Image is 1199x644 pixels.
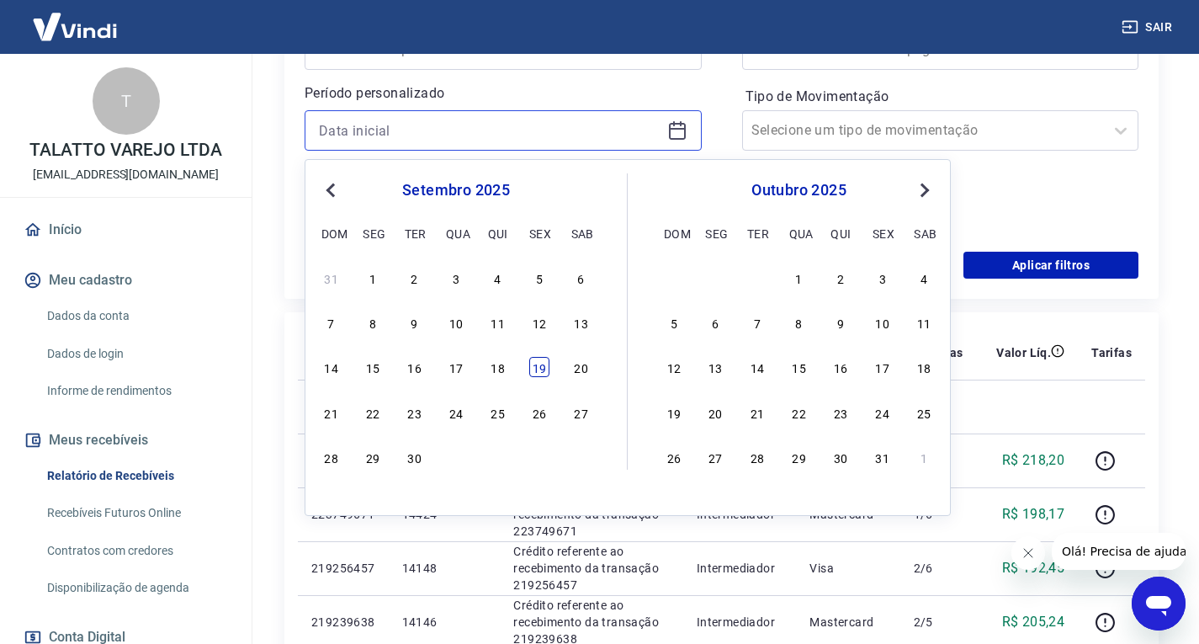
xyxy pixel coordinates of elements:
div: month 2025-09 [319,265,593,469]
div: Choose domingo, 12 de outubro de 2025 [664,357,684,377]
div: seg [363,223,383,243]
div: Choose sábado, 1 de novembro de 2025 [914,447,934,467]
p: Período personalizado [305,83,702,104]
div: Choose quinta-feira, 2 de outubro de 2025 [830,268,851,288]
div: Choose quarta-feira, 29 de outubro de 2025 [789,447,809,467]
div: Choose sábado, 18 de outubro de 2025 [914,357,934,377]
p: 14148 [402,560,487,577]
div: Choose quinta-feira, 25 de setembro de 2025 [488,402,508,423]
p: R$ 205,24 [1002,612,1065,632]
p: Crédito referente ao recebimento da transação 219256457 [513,543,669,593]
div: Choose segunda-feira, 13 de outubro de 2025 [705,357,725,377]
div: Choose quarta-feira, 15 de outubro de 2025 [789,357,809,377]
button: Next Month [915,180,935,200]
p: Tarifas [1091,344,1132,361]
label: Tipo de Movimentação [745,87,1136,107]
div: Choose quarta-feira, 8 de outubro de 2025 [789,312,809,333]
div: Choose terça-feira, 7 de outubro de 2025 [747,312,767,333]
div: Choose sábado, 25 de outubro de 2025 [914,402,934,423]
a: Início [20,211,231,248]
div: ter [747,223,767,243]
div: dom [664,223,684,243]
p: 219239638 [311,614,375,631]
div: Choose segunda-feira, 29 de setembro de 2025 [705,268,725,288]
div: Choose quinta-feira, 16 de outubro de 2025 [830,357,851,377]
div: Choose quinta-feira, 2 de outubro de 2025 [488,447,508,467]
div: Choose sábado, 11 de outubro de 2025 [914,312,934,333]
div: Choose segunda-feira, 1 de setembro de 2025 [363,268,383,288]
div: Choose terça-feira, 2 de setembro de 2025 [405,268,425,288]
div: Choose sexta-feira, 17 de outubro de 2025 [873,357,893,377]
div: T [93,67,160,135]
div: Choose segunda-feira, 27 de outubro de 2025 [705,447,725,467]
div: dom [321,223,342,243]
div: month 2025-10 [661,265,936,469]
button: Meu cadastro [20,262,231,299]
div: Choose terça-feira, 21 de outubro de 2025 [747,402,767,423]
p: 219256457 [311,560,375,577]
div: Choose segunda-feira, 29 de setembro de 2025 [363,447,383,467]
a: Dados da conta [40,299,231,333]
div: sex [529,223,549,243]
div: Choose sexta-feira, 19 de setembro de 2025 [529,357,549,377]
button: Previous Month [321,180,341,200]
a: Relatório de Recebíveis [40,459,231,493]
div: Choose segunda-feira, 15 de setembro de 2025 [363,357,383,377]
p: 14146 [402,614,487,631]
p: Valor Líq. [996,344,1051,361]
div: Choose quarta-feira, 10 de setembro de 2025 [446,312,466,333]
p: Mastercard [809,614,886,631]
div: Choose terça-feira, 16 de setembro de 2025 [405,357,425,377]
div: Choose quarta-feira, 24 de setembro de 2025 [446,402,466,423]
div: Choose sexta-feira, 24 de outubro de 2025 [873,402,893,423]
div: Choose segunda-feira, 20 de outubro de 2025 [705,402,725,423]
p: R$ 198,17 [1002,504,1065,524]
div: Choose domingo, 21 de setembro de 2025 [321,402,342,423]
span: Olá! Precisa de ajuda? [10,12,141,25]
div: Choose segunda-feira, 6 de outubro de 2025 [705,312,725,333]
button: Sair [1118,12,1179,43]
div: Choose quarta-feira, 1 de outubro de 2025 [446,447,466,467]
a: Recebíveis Futuros Online [40,496,231,530]
div: Choose quinta-feira, 4 de setembro de 2025 [488,268,508,288]
div: Choose quinta-feira, 30 de outubro de 2025 [830,447,851,467]
div: ter [405,223,425,243]
a: Disponibilização de agenda [40,571,231,605]
div: Choose sábado, 20 de setembro de 2025 [571,357,592,377]
div: Choose domingo, 28 de setembro de 2025 [321,447,342,467]
a: Contratos com credores [40,534,231,568]
input: Data inicial [319,118,661,143]
img: Vindi [20,1,130,52]
div: Choose quarta-feira, 1 de outubro de 2025 [789,268,809,288]
div: Choose quarta-feira, 3 de setembro de 2025 [446,268,466,288]
div: Choose domingo, 5 de outubro de 2025 [664,312,684,333]
div: setembro 2025 [319,180,593,200]
p: R$ 192,45 [1002,558,1065,578]
p: 2/5 [914,614,963,631]
div: Choose sexta-feira, 31 de outubro de 2025 [873,447,893,467]
button: Aplicar filtros [963,252,1138,279]
div: Choose sexta-feira, 26 de setembro de 2025 [529,402,549,423]
div: Choose terça-feira, 30 de setembro de 2025 [747,268,767,288]
div: Choose domingo, 28 de setembro de 2025 [664,268,684,288]
div: Choose quarta-feira, 22 de outubro de 2025 [789,402,809,423]
div: Choose terça-feira, 23 de setembro de 2025 [405,402,425,423]
div: Choose quinta-feira, 23 de outubro de 2025 [830,402,851,423]
div: Choose domingo, 31 de agosto de 2025 [321,268,342,288]
div: Choose domingo, 7 de setembro de 2025 [321,312,342,333]
iframe: Mensagem da empresa [1052,533,1186,570]
div: seg [705,223,725,243]
div: sex [873,223,893,243]
div: Choose terça-feira, 30 de setembro de 2025 [405,447,425,467]
div: Choose terça-feira, 28 de outubro de 2025 [747,447,767,467]
div: qua [446,223,466,243]
div: Choose quarta-feira, 17 de setembro de 2025 [446,357,466,377]
iframe: Fechar mensagem [1011,536,1045,570]
div: qui [488,223,508,243]
div: Choose sábado, 6 de setembro de 2025 [571,268,592,288]
div: Choose sexta-feira, 3 de outubro de 2025 [873,268,893,288]
div: Choose segunda-feira, 8 de setembro de 2025 [363,312,383,333]
div: Choose terça-feira, 14 de outubro de 2025 [747,357,767,377]
p: Visa [809,560,886,577]
div: Choose sexta-feira, 12 de setembro de 2025 [529,312,549,333]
